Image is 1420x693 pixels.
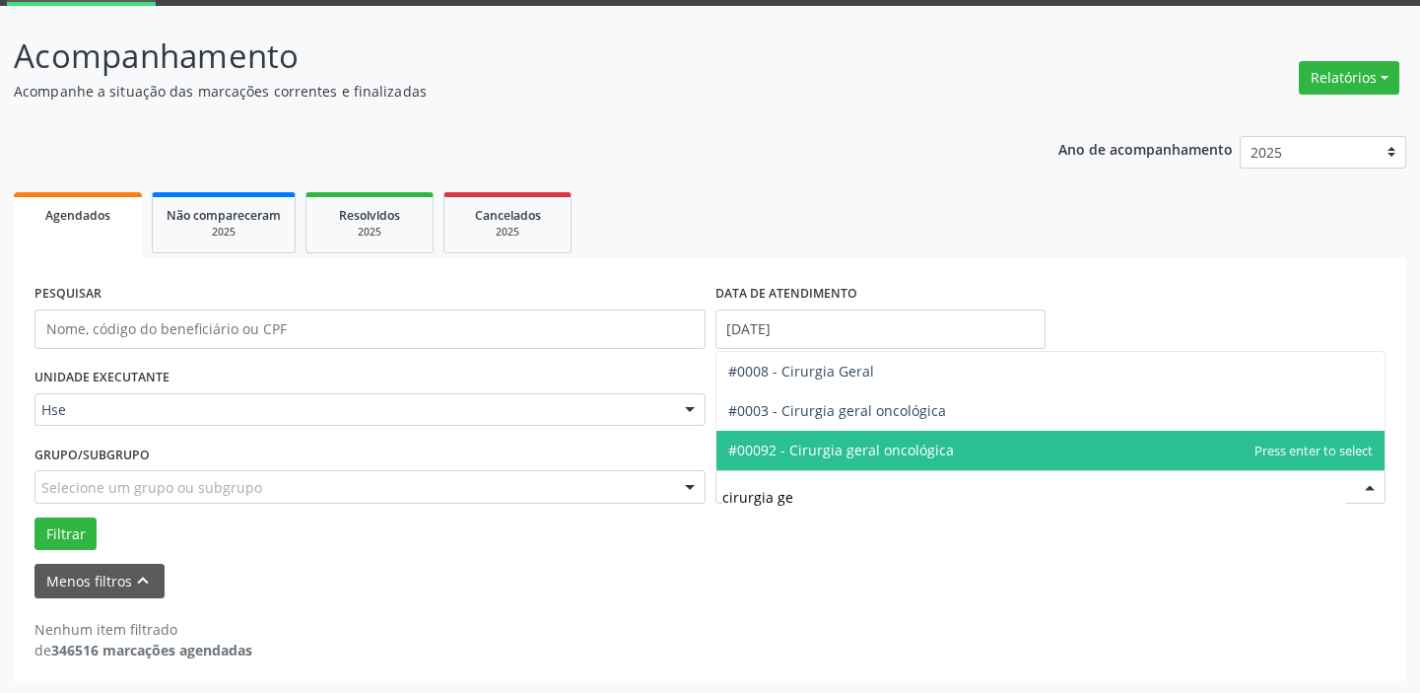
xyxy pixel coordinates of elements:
[34,363,169,393] label: UNIDADE EXECUTANTE
[458,225,557,240] div: 2025
[34,564,165,598] button: Menos filtros
[715,310,1046,349] input: Selecione um intervalo
[34,279,101,310] label: PESQUISAR
[14,81,988,102] p: Acompanhe a situação das marcações correntes e finalizadas
[715,279,857,310] label: DATA DE ATENDIMENTO
[34,619,252,640] div: Nenhum item filtrado
[41,477,262,498] span: Selecione um grupo ou subgrupo
[1299,61,1399,95] button: Relatórios
[167,207,281,224] span: Não compareceram
[132,570,154,591] i: keyboard_arrow_up
[34,440,150,470] label: Grupo/Subgrupo
[728,362,874,381] span: #0008 - Cirurgia Geral
[34,640,252,660] div: de
[320,225,419,240] div: 2025
[51,641,252,659] strong: 346516 marcações agendadas
[475,207,541,224] span: Cancelados
[45,207,110,224] span: Agendados
[728,441,954,459] span: #00092 - Cirurgia geral oncológica
[34,310,706,349] input: Nome, código do beneficiário ou CPF
[14,32,988,81] p: Acompanhamento
[728,401,946,420] span: #0003 - Cirurgia geral oncológica
[339,207,400,224] span: Resolvidos
[41,400,665,420] span: Hse
[1058,136,1233,161] p: Ano de acompanhamento
[722,477,1346,517] input: Selecionar procedimento
[167,225,281,240] div: 2025
[34,518,97,551] button: Filtrar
